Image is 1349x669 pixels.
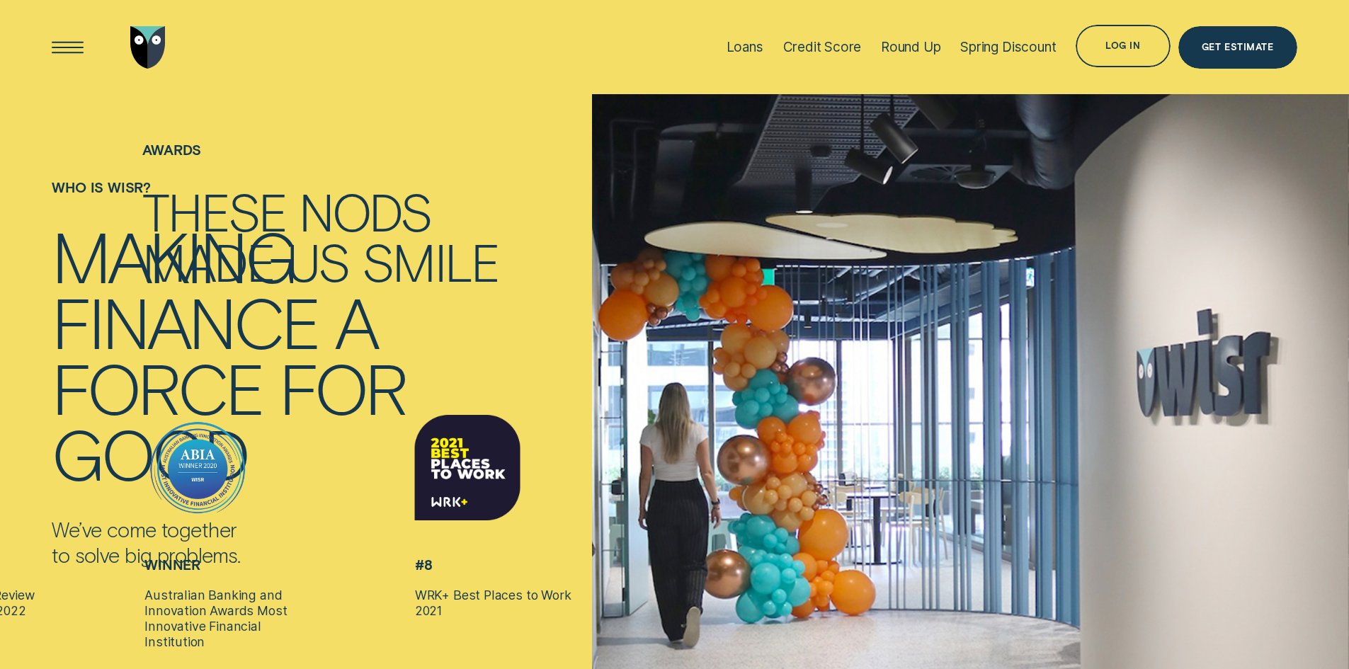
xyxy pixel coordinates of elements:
[415,556,585,573] h5: #8
[685,415,790,520] img: RateCity Gold Award 2020 - New Car Loan Lender
[783,39,862,55] div: Credit Score
[144,556,314,573] h5: Winner
[144,415,250,520] img: ABIA Winner 2020
[685,588,855,619] p: Rate City New Car Loan Lender
[685,556,855,573] h5: GOLD AWARD
[142,142,667,158] h4: Awards
[144,588,314,651] p: Australian Banking and Innovation Awards Most Innovative Financial Institution
[142,186,667,287] h2: These nods made us smile
[1076,25,1170,67] button: Log in
[955,556,1125,573] h5: #6
[881,39,941,55] div: Round Up
[1178,26,1297,69] a: Get Estimate
[727,39,763,55] div: Loans
[47,26,89,69] button: Open Menu
[955,588,1125,619] p: Australian Financial Review Best Places to Work 2021
[415,588,585,619] p: WRK+ Best Places to Work 2021
[1225,415,1331,520] img: Fintech Awards - Fintech Australia - Finnies 2020 - Winner
[960,39,1056,55] div: Spring Discount
[130,26,166,69] img: Wisr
